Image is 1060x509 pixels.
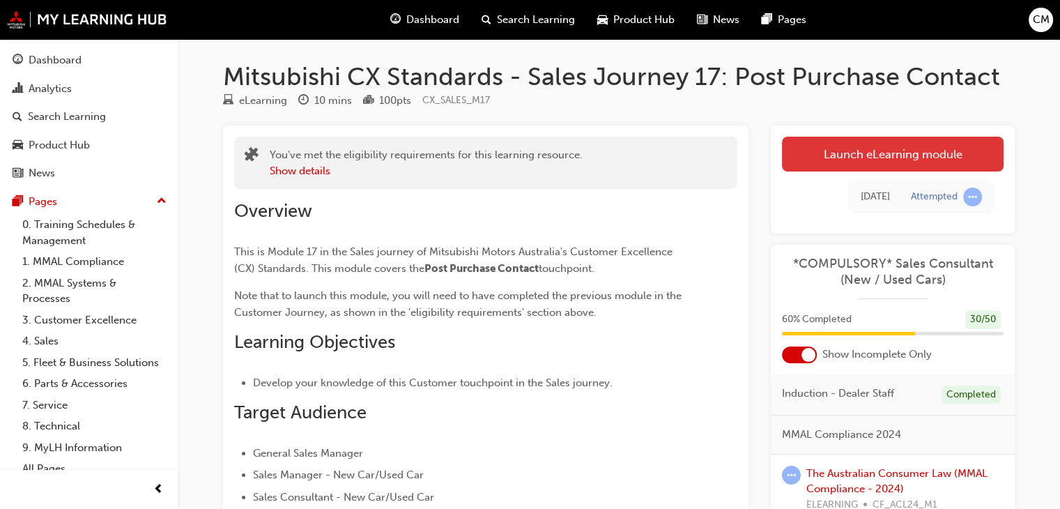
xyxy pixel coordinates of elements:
[17,458,172,480] a: All Pages
[390,11,401,29] span: guage-icon
[17,373,172,395] a: 6. Parts & Accessories
[253,491,434,503] span: Sales Consultant - New Car/Used Car
[586,6,686,34] a: car-iconProduct Hub
[29,81,72,97] div: Analytics
[29,137,90,153] div: Product Hub
[422,94,490,106] span: Learning resource code
[778,12,806,28] span: Pages
[223,92,287,109] div: Type
[17,251,172,273] a: 1. MMAL Compliance
[13,167,23,180] span: news-icon
[17,273,172,310] a: 2. MMAL Systems & Processes
[963,188,982,206] span: learningRecordVerb_ATTEMPT-icon
[253,469,424,481] span: Sales Manager - New Car/Used Car
[234,402,367,423] span: Target Audience
[1029,8,1053,32] button: CM
[942,386,1001,404] div: Completed
[613,12,675,28] span: Product Hub
[1033,12,1050,28] span: CM
[270,163,330,179] button: Show details
[17,395,172,416] a: 7. Service
[298,92,352,109] div: Duration
[911,190,958,204] div: Attempted
[782,256,1004,287] a: *COMPULSORY* Sales Consultant (New / Used Cars)
[17,416,172,437] a: 8. Technical
[497,12,575,28] span: Search Learning
[153,481,164,499] span: prev-icon
[13,83,23,96] span: chart-icon
[379,93,411,109] div: 100 pts
[6,160,172,186] a: News
[13,111,22,123] span: search-icon
[782,137,1004,172] a: Launch eLearning module
[29,194,57,210] div: Pages
[29,165,55,181] div: News
[17,352,172,374] a: 5. Fleet & Business Solutions
[234,331,395,353] span: Learning Objectives
[253,377,613,389] span: Develop your knowledge of this Customer touchpoint in the Sales journey.
[782,466,801,485] span: learningRecordVerb_ATTEMPT-icon
[13,139,23,152] span: car-icon
[470,6,586,34] a: search-iconSearch Learning
[223,95,233,107] span: learningResourceType_ELEARNING-icon
[782,427,901,443] span: MMAL Compliance 2024
[17,331,172,352] a: 4. Sales
[782,386,894,402] span: Induction - Dealer Staff
[13,196,23,208] span: pages-icon
[806,467,988,496] a: The Australian Consumer Law (MMAL Compliance - 2024)
[6,76,172,102] a: Analytics
[17,437,172,459] a: 9. MyLH Information
[223,61,1015,92] h1: Mitsubishi CX Standards - Sales Journey 17: Post Purchase Contact
[298,95,309,107] span: clock-icon
[597,11,608,29] span: car-icon
[234,245,675,275] span: This is Module 17 in the Sales journey of Mitsubishi Motors Australia's Customer Excellence (CX) ...
[17,310,172,331] a: 3. Customer Excellence
[686,6,751,34] a: news-iconNews
[822,347,932,363] span: Show Incomplete Only
[157,192,167,211] span: up-icon
[965,310,1001,329] div: 30 / 50
[782,312,852,328] span: 60 % Completed
[6,47,172,73] a: Dashboard
[17,214,172,251] a: 0. Training Schedules & Management
[234,289,684,319] span: Note that to launch this module, you will need to have completed the previous module in the Custo...
[406,12,459,28] span: Dashboard
[6,189,172,215] button: Pages
[424,262,539,275] span: Post Purchase Contact
[28,109,106,125] div: Search Learning
[751,6,817,34] a: pages-iconPages
[482,11,491,29] span: search-icon
[270,147,583,178] div: You've met the eligibility requirements for this learning resource.
[697,11,707,29] span: news-icon
[13,54,23,67] span: guage-icon
[861,189,890,205] div: Thu Sep 25 2025 16:50:00 GMT+1000 (Australian Eastern Standard Time)
[539,262,594,275] span: touchpoint.
[363,92,411,109] div: Points
[379,6,470,34] a: guage-iconDashboard
[6,45,172,189] button: DashboardAnalyticsSearch LearningProduct HubNews
[234,200,312,222] span: Overview
[29,52,82,68] div: Dashboard
[713,12,739,28] span: News
[314,93,352,109] div: 10 mins
[363,95,374,107] span: podium-icon
[762,11,772,29] span: pages-icon
[245,149,259,165] span: puzzle-icon
[253,447,363,459] span: General Sales Manager
[7,10,167,29] img: mmal
[6,104,172,130] a: Search Learning
[6,132,172,158] a: Product Hub
[239,93,287,109] div: eLearning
